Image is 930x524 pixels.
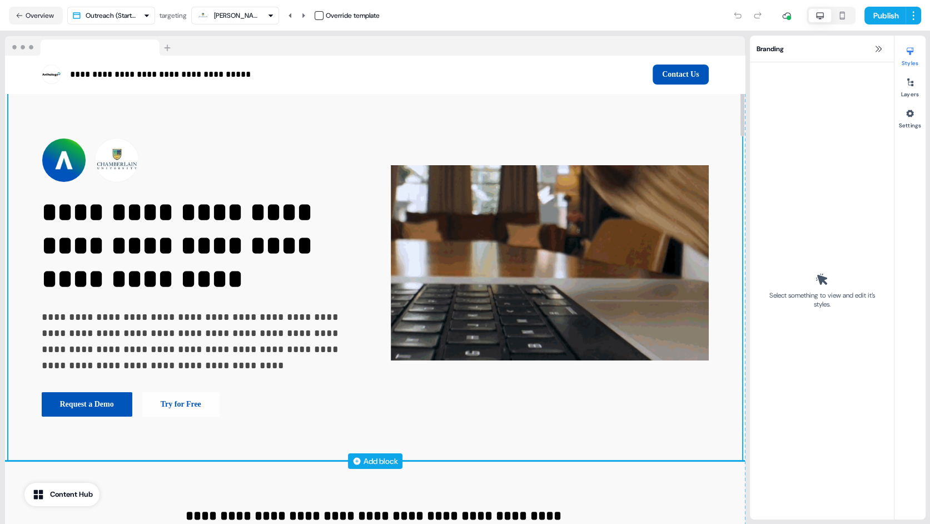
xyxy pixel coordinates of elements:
div: targeting [160,10,187,21]
button: Content Hub [24,483,100,506]
button: Layers [894,73,926,98]
div: [PERSON_NAME][GEOGRAPHIC_DATA] [214,10,258,21]
div: Content Hub [50,489,93,500]
button: Publish [864,7,906,24]
img: Image [391,138,709,388]
img: Browser topbar [5,36,176,56]
button: Overview [9,7,63,24]
div: Request a DemoTry for Free [42,392,360,417]
div: Branding [750,36,894,62]
button: [PERSON_NAME][GEOGRAPHIC_DATA] [191,7,279,24]
div: Add block [364,456,398,467]
button: Styles [894,42,926,67]
button: Contact Us [653,65,709,85]
div: Contact Us [380,65,709,85]
div: Override template [326,10,380,21]
div: Image [391,138,709,417]
button: Settings [894,105,926,129]
button: Request a Demo [42,392,132,417]
div: Select something to view and edit it’s styles. [765,291,878,309]
button: Try for Free [142,392,220,417]
div: Outreach (Starter) [86,10,139,21]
